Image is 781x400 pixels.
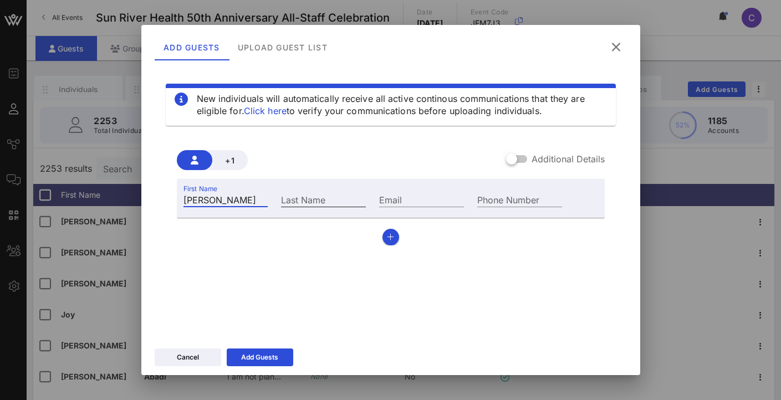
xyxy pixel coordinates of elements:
a: Click here [244,105,287,116]
div: Upload Guest List [228,34,336,60]
input: First Name [183,192,268,207]
div: New individuals will automatically receive all active continous communications that they are elig... [197,93,607,117]
div: Cancel [177,352,199,363]
button: Cancel [155,348,221,366]
span: +1 [221,156,239,165]
label: Additional Details [532,153,605,165]
button: +1 [212,150,248,170]
label: First Name [183,184,217,193]
div: Add Guests [155,34,229,60]
div: Add Guests [241,352,278,363]
button: Add Guests [227,348,293,366]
